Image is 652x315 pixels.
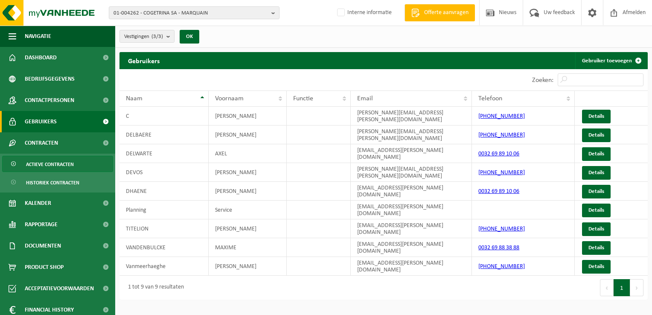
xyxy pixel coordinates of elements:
[119,219,209,238] td: TITELION
[119,107,209,125] td: C
[25,68,75,90] span: Bedrijfsgegevens
[180,30,199,44] button: OK
[478,263,525,270] a: [PHONE_NUMBER]
[119,52,168,69] h2: Gebruikers
[614,279,630,296] button: 1
[2,174,113,190] a: Historiek contracten
[25,214,58,235] span: Rapportage
[582,260,611,274] a: Details
[630,279,643,296] button: Next
[478,226,525,232] a: [PHONE_NUMBER]
[119,201,209,219] td: Planning
[582,166,611,180] a: Details
[25,26,51,47] span: Navigatie
[119,30,175,43] button: Vestigingen(3/3)
[478,132,525,138] a: [PHONE_NUMBER]
[124,30,163,43] span: Vestigingen
[351,163,472,182] td: [PERSON_NAME][EMAIL_ADDRESS][PERSON_NAME][DOMAIN_NAME]
[25,132,58,154] span: Contracten
[209,219,287,238] td: [PERSON_NAME]
[575,52,647,69] a: Gebruiker toevoegen
[478,151,519,157] a: 0032 69 89 10 06
[582,185,611,198] a: Details
[351,107,472,125] td: [PERSON_NAME][EMAIL_ADDRESS][PERSON_NAME][DOMAIN_NAME]
[25,90,74,111] span: Contactpersonen
[209,144,287,163] td: AXEL
[335,6,392,19] label: Interne informatie
[124,280,184,295] div: 1 tot 9 van 9 resultaten
[25,278,94,299] span: Acceptatievoorwaarden
[119,238,209,257] td: VANDENBULCKE
[25,47,57,68] span: Dashboard
[209,182,287,201] td: [PERSON_NAME]
[582,147,611,161] a: Details
[209,125,287,144] td: [PERSON_NAME]
[478,113,525,120] a: [PHONE_NUMBER]
[26,175,79,191] span: Historiek contracten
[582,222,611,236] a: Details
[600,279,614,296] button: Previous
[25,257,64,278] span: Product Shop
[114,7,268,20] span: 01-004262 - COGETRINA SA - MARQUAIN
[351,238,472,257] td: [EMAIL_ADDRESS][PERSON_NAME][DOMAIN_NAME]
[26,156,74,172] span: Actieve contracten
[25,192,51,214] span: Kalender
[25,235,61,257] span: Documenten
[209,163,287,182] td: [PERSON_NAME]
[209,238,287,257] td: MAXIME
[209,201,287,219] td: Service
[351,182,472,201] td: [EMAIL_ADDRESS][PERSON_NAME][DOMAIN_NAME]
[109,6,279,19] button: 01-004262 - COGETRINA SA - MARQUAIN
[151,34,163,39] count: (3/3)
[2,156,113,172] a: Actieve contracten
[25,111,57,132] span: Gebruikers
[582,110,611,123] a: Details
[582,241,611,255] a: Details
[215,95,244,102] span: Voornaam
[119,182,209,201] td: DHAENE
[351,201,472,219] td: [EMAIL_ADDRESS][PERSON_NAME][DOMAIN_NAME]
[357,95,373,102] span: Email
[119,125,209,144] td: DELBAERE
[478,245,519,251] a: 0032 69 88 38 88
[582,128,611,142] a: Details
[351,125,472,144] td: [PERSON_NAME][EMAIL_ADDRESS][PERSON_NAME][DOMAIN_NAME]
[582,204,611,217] a: Details
[209,257,287,276] td: [PERSON_NAME]
[351,219,472,238] td: [EMAIL_ADDRESS][PERSON_NAME][DOMAIN_NAME]
[532,77,553,84] label: Zoeken:
[351,257,472,276] td: [EMAIL_ADDRESS][PERSON_NAME][DOMAIN_NAME]
[478,95,502,102] span: Telefoon
[351,144,472,163] td: [EMAIL_ADDRESS][PERSON_NAME][DOMAIN_NAME]
[478,188,519,195] a: 0032 69 89 10 06
[478,169,525,176] a: [PHONE_NUMBER]
[126,95,143,102] span: Naam
[293,95,313,102] span: Functie
[422,9,471,17] span: Offerte aanvragen
[119,163,209,182] td: DEVOS
[119,257,209,276] td: Vanmeerhaeghe
[209,107,287,125] td: [PERSON_NAME]
[405,4,475,21] a: Offerte aanvragen
[119,144,209,163] td: DELWARTE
